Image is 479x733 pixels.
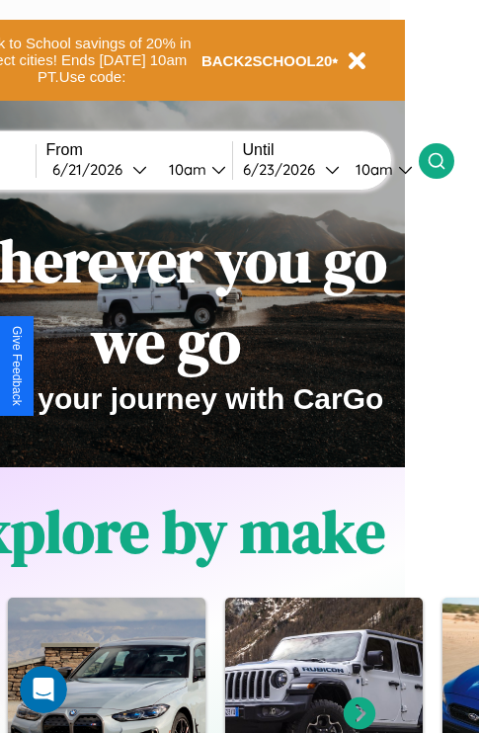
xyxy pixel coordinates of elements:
button: 6/21/2026 [46,159,153,180]
label: From [46,141,232,159]
iframe: Intercom live chat [20,666,67,713]
button: 10am [340,159,419,180]
label: Until [243,141,419,159]
button: 10am [153,159,232,180]
div: 6 / 23 / 2026 [243,160,325,179]
div: 6 / 21 / 2026 [52,160,132,179]
div: Give Feedback [10,326,24,406]
b: BACK2SCHOOL20 [201,52,333,69]
div: 10am [159,160,211,179]
div: 10am [346,160,398,179]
